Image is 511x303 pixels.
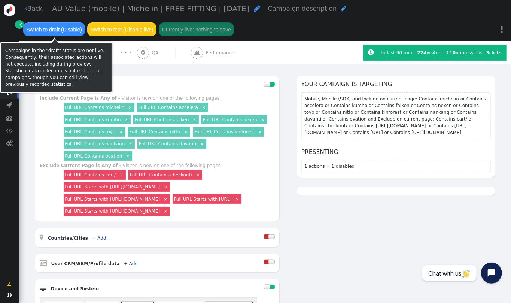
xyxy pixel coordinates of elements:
span:  [284,77,288,82]
a: Full URL Contains nexen [203,117,257,122]
b: 224 [417,50,426,55]
b: Countries/Cities [48,236,88,241]
span:  [25,6,27,12]
a:  [15,20,24,29]
a: Full URL Contains kumho [65,117,121,122]
a:  User CRM/ABM/Profile data + Add [40,261,148,266]
span:  [106,287,109,291]
img: logo-icon.svg [4,4,15,16]
span:  [6,140,13,146]
a: × [234,196,240,202]
a: Full URL Contains kinforest [194,129,255,134]
span: Performance [206,49,237,56]
a: Full URL Contains falken [135,117,189,122]
span:  [6,127,13,134]
span:  [194,50,200,55]
a: × [163,196,169,202]
a: Full URL Contains accelera [139,105,198,110]
b: Include Current Page is Any of - [40,96,120,101]
div: visitors [416,49,445,56]
a:  QA [137,41,191,64]
span:  [7,293,12,297]
a:  Countries/Cities + Add [40,236,116,241]
a: Full URL Contains nitto [129,129,180,134]
span:  [7,281,12,288]
a: Full URL Contains ovation [65,154,122,159]
b: User CRM/ABM/Profile data [51,261,119,266]
a: × [192,116,198,122]
a: + Add [92,236,106,241]
span:  [40,260,47,266]
span:  [40,285,46,291]
a: × [163,208,169,214]
a:  Performance [191,41,249,64]
span:  [254,5,261,12]
a: × [201,104,207,110]
b: Exclude Current Page is Any of - [40,163,121,168]
a: × [119,172,125,178]
span:  [6,115,13,121]
div: Visitor is now on one of the following pages. [123,163,222,168]
a: × [195,172,201,178]
a: Back [25,4,43,13]
a: ⋮ [493,18,511,40]
a:  Device and System [40,286,109,291]
span:  [6,101,12,108]
span: AU Value (mobile) | Michelin | FREE FITTING | [DATE] [52,4,249,13]
span:  [40,234,43,240]
span:  [368,49,374,56]
a: Full URL Starts with [URL][DOMAIN_NAME] [65,184,160,190]
a: × [125,153,131,159]
a: × [163,184,169,190]
div: In last 90 min: [381,49,416,56]
a: Full URL Contains cart/ [65,172,116,178]
a: Full URL Contains nankang [65,141,125,146]
h6: Your campaign is targeting [301,80,491,89]
span: 1 actions + 1 disabled [304,164,355,169]
span:  [19,21,22,28]
span:  [341,6,346,12]
a: × [257,128,263,134]
a: × [199,140,205,146]
a: Full URL Contains toyo [65,129,115,134]
a: × [128,140,134,146]
button: Switch to test (Disable live) [87,22,156,36]
div: Visitor is now on one of the following pages. [122,96,221,101]
a:  [3,278,16,290]
span: clicks [486,50,502,55]
a: × [118,128,124,134]
a: × [183,128,189,134]
span: impressions [446,50,483,55]
button: Switch to draft (Disable) [23,22,85,36]
div: · · · [121,48,131,57]
b: 110 [446,50,456,55]
a: Full URL Contains davanti [139,141,196,146]
a: × [124,116,130,122]
a:  Content · · · [79,41,137,64]
a: Full URL Contains checkout/ [130,172,192,178]
a: Full URL Contains michelin [65,105,124,110]
a:  Target · · · [25,41,79,64]
b: 3 [486,50,489,55]
b: Device and System [51,286,99,291]
span: QA [152,49,161,56]
span:  [145,261,148,266]
a: + Add [124,261,138,266]
a: Full URL Starts with [URL][DOMAIN_NAME] [65,209,160,214]
button: Currently live: nothing to save [159,22,234,36]
a: Full URL Starts with [URL] [174,197,232,202]
a: × [127,104,133,110]
h6: Presenting [301,148,491,157]
section: Mobile, Mobile (SDK) and Include on current page: Contains michelin or Contains accelera or Conta... [301,92,491,139]
span: Campaign description [268,5,337,12]
div: Campaigns in the "draft" status are not live. Consequently, their associated actions will not exe... [5,47,107,88]
span:  [113,236,116,240]
a: Full URL Starts with [URL][DOMAIN_NAME] [65,197,160,202]
a: × [260,116,266,122]
span:  [141,50,145,55]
